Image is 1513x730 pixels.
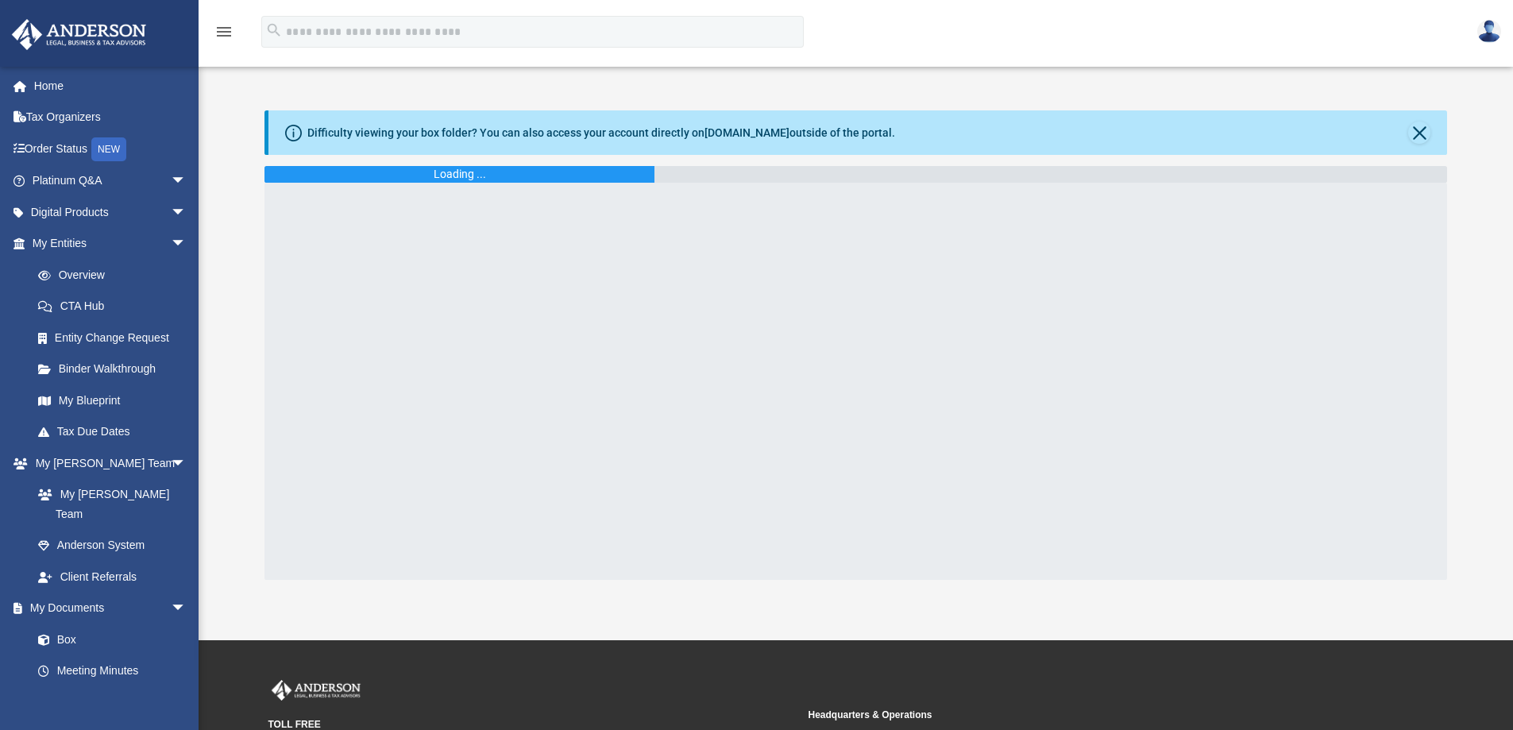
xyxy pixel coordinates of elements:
[214,22,234,41] i: menu
[11,70,210,102] a: Home
[22,416,210,448] a: Tax Due Dates
[22,259,210,291] a: Overview
[809,708,1337,722] small: Headquarters & Operations
[704,126,789,139] a: [DOMAIN_NAME]
[171,228,203,261] span: arrow_drop_down
[307,125,895,141] div: Difficulty viewing your box folder? You can also access your account directly on outside of the p...
[22,624,195,655] a: Box
[171,165,203,198] span: arrow_drop_down
[11,228,210,260] a: My Entitiesarrow_drop_down
[171,593,203,625] span: arrow_drop_down
[7,19,151,50] img: Anderson Advisors Platinum Portal
[22,384,203,416] a: My Blueprint
[1477,20,1501,43] img: User Pic
[22,479,195,530] a: My [PERSON_NAME] Team
[434,166,486,183] div: Loading ...
[171,447,203,480] span: arrow_drop_down
[11,447,203,479] a: My [PERSON_NAME] Teamarrow_drop_down
[22,353,210,385] a: Binder Walkthrough
[11,165,210,197] a: Platinum Q&Aarrow_drop_down
[11,593,203,624] a: My Documentsarrow_drop_down
[265,21,283,39] i: search
[11,196,210,228] a: Digital Productsarrow_drop_down
[22,561,203,593] a: Client Referrals
[22,655,203,687] a: Meeting Minutes
[22,530,203,562] a: Anderson System
[22,291,210,323] a: CTA Hub
[91,137,126,161] div: NEW
[11,102,210,133] a: Tax Organizers
[214,30,234,41] a: menu
[268,680,364,701] img: Anderson Advisors Platinum Portal
[22,322,210,353] a: Entity Change Request
[11,133,210,165] a: Order StatusNEW
[1408,122,1430,144] button: Close
[171,196,203,229] span: arrow_drop_down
